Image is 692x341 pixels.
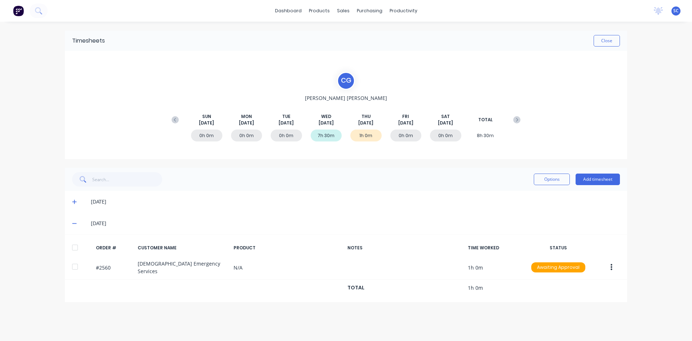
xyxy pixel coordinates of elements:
[234,245,342,251] div: PRODUCT
[531,262,585,272] div: Awaiting Approval
[91,198,620,206] div: [DATE]
[468,245,522,251] div: TIME WORKED
[241,113,252,120] span: MON
[576,174,620,185] button: Add timesheet
[528,245,589,251] div: STATUS
[438,120,453,126] span: [DATE]
[271,5,305,16] a: dashboard
[594,35,620,47] button: Close
[138,245,228,251] div: CUSTOMER NAME
[350,130,382,141] div: 1h 0m
[271,130,302,141] div: 0h 0m
[305,94,387,102] span: [PERSON_NAME] [PERSON_NAME]
[347,245,462,251] div: NOTES
[282,113,290,120] span: TUE
[72,36,105,45] div: Timesheets
[231,130,262,141] div: 0h 0m
[402,113,409,120] span: FRI
[386,5,421,16] div: productivity
[531,262,586,273] button: Awaiting Approval
[13,5,24,16] img: Factory
[333,5,353,16] div: sales
[96,245,132,251] div: ORDER #
[353,5,386,16] div: purchasing
[390,130,422,141] div: 0h 0m
[191,130,222,141] div: 0h 0m
[470,130,501,141] div: 8h 30m
[430,130,461,141] div: 0h 0m
[319,120,334,126] span: [DATE]
[279,120,294,126] span: [DATE]
[202,113,211,120] span: SUN
[478,117,493,123] span: TOTAL
[321,113,331,120] span: WED
[337,72,355,90] div: C G
[398,120,413,126] span: [DATE]
[199,120,214,126] span: [DATE]
[91,219,620,227] div: [DATE]
[361,113,371,120] span: THU
[239,120,254,126] span: [DATE]
[673,8,679,14] span: SC
[305,5,333,16] div: products
[92,172,163,187] input: Search...
[311,130,342,141] div: 7h 30m
[441,113,450,120] span: SAT
[534,174,570,185] button: Options
[358,120,373,126] span: [DATE]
